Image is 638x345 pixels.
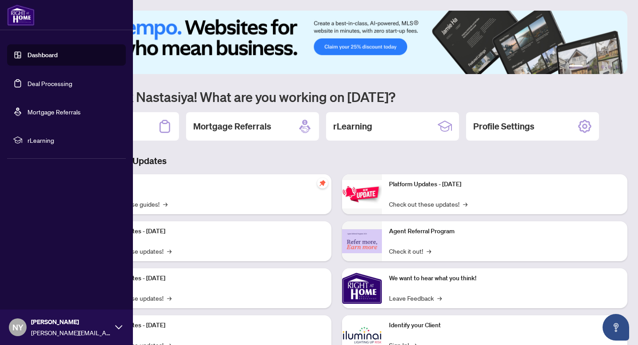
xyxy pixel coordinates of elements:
[167,293,171,303] span: →
[437,293,442,303] span: →
[473,120,534,133] h2: Profile Settings
[93,180,324,189] p: Self-Help
[7,4,35,26] img: logo
[342,229,382,254] img: Agent Referral Program
[193,120,271,133] h2: Mortgage Referrals
[93,227,324,236] p: Platform Updates - [DATE]
[463,199,467,209] span: →
[389,227,620,236] p: Agent Referral Program
[342,268,382,308] img: We want to hear what you think!
[389,274,620,283] p: We want to hear what you think!
[389,199,467,209] a: Check out these updates!→
[601,65,604,69] button: 4
[31,317,111,327] span: [PERSON_NAME]
[587,65,590,69] button: 2
[389,293,442,303] a: Leave Feedback→
[46,88,627,105] h1: Welcome back Nastasiya! What are you working on [DATE]?
[27,51,58,59] a: Dashboard
[27,135,120,145] span: rLearning
[46,11,627,74] img: Slide 0
[389,321,620,330] p: Identify your Client
[427,246,431,256] span: →
[608,65,611,69] button: 5
[12,321,23,333] span: NY
[27,79,72,87] a: Deal Processing
[93,321,324,330] p: Platform Updates - [DATE]
[46,155,627,167] h3: Brokerage & Industry Updates
[333,120,372,133] h2: rLearning
[389,246,431,256] a: Check it out!→
[27,108,81,116] a: Mortgage Referrals
[167,246,171,256] span: →
[163,199,167,209] span: →
[594,65,597,69] button: 3
[615,65,619,69] button: 6
[389,180,620,189] p: Platform Updates - [DATE]
[569,65,583,69] button: 1
[342,180,382,208] img: Platform Updates - June 23, 2025
[93,274,324,283] p: Platform Updates - [DATE]
[603,314,629,341] button: Open asap
[31,328,111,337] span: [PERSON_NAME][EMAIL_ADDRESS][DOMAIN_NAME]
[317,178,328,188] span: pushpin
